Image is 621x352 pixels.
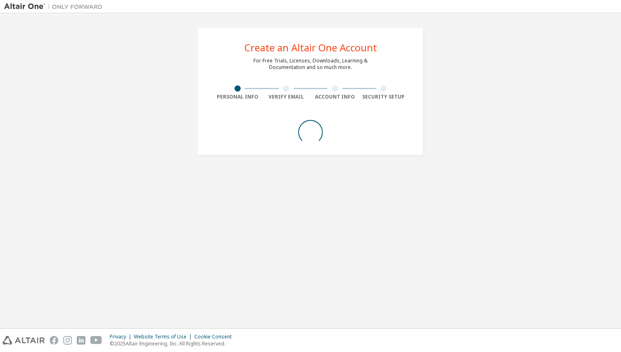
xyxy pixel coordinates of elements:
img: Altair One [4,2,107,11]
div: Account Info [310,94,359,100]
img: youtube.svg [90,336,102,345]
div: Security Setup [359,94,408,100]
img: linkedin.svg [77,336,85,345]
img: instagram.svg [63,336,72,345]
p: © 2025 Altair Engineering, Inc. All Rights Reserved. [110,340,237,347]
div: For Free Trials, Licenses, Downloads, Learning & Documentation and so much more. [253,58,368,71]
div: Verify Email [262,94,311,100]
img: facebook.svg [50,336,58,345]
div: Personal Info [213,94,262,100]
div: Create an Altair One Account [244,43,377,53]
img: altair_logo.svg [2,336,45,345]
div: Website Terms of Use [134,334,194,340]
div: Cookie Consent [194,334,237,340]
div: Privacy [110,334,134,340]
